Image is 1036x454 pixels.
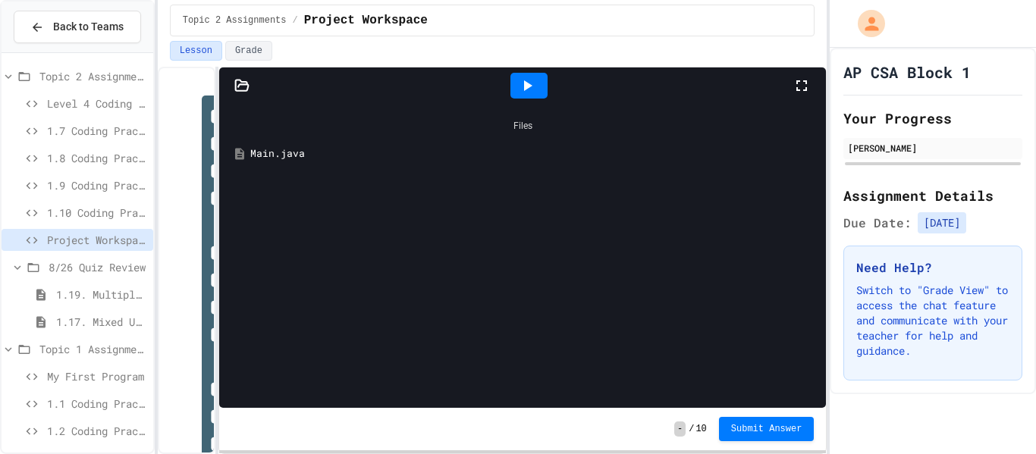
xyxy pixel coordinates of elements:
span: 1.1 Coding Practice [47,396,147,412]
button: Grade [225,41,272,61]
span: Project Workspace [304,11,428,30]
button: Back to Teams [14,11,141,43]
span: 1.7 Coding Practice [47,123,147,139]
h3: Need Help? [856,258,1009,277]
div: Main.java [250,146,818,161]
div: My Account [842,6,889,41]
span: Submit Answer [731,423,802,435]
span: 1.17. Mixed Up Code Practice 1.1-1.6 [56,314,147,330]
h2: Your Progress [843,108,1022,129]
h1: AP CSA Block 1 [843,61,971,83]
span: - [674,421,686,437]
span: Topic 2 Assignments [39,68,147,84]
h2: Assignment Details [843,185,1022,206]
div: [PERSON_NAME] [848,141,1018,155]
span: Due Date: [843,214,912,232]
span: 1.19. Multiple Choice Exercises for Unit 1a (1.1-1.6) [56,286,147,302]
span: 1.2 Coding Practice [47,423,147,439]
span: 8/26 Quiz Review [49,259,147,275]
span: 1.8 Coding Practice [47,150,147,166]
button: Submit Answer [719,417,815,441]
span: 1.9 Coding Practice [47,177,147,193]
span: My First Program [47,368,147,384]
span: / [293,14,298,27]
span: Topic 1 Assignments [39,341,147,357]
span: Project Workspace [47,232,147,248]
button: Lesson [170,41,222,61]
p: Switch to "Grade View" to access the chat feature and communicate with your teacher for help and ... [856,283,1009,359]
span: [DATE] [918,212,966,233]
span: Topic 2 Assignments [183,14,287,27]
div: Files [227,111,819,140]
span: / [689,423,694,435]
span: 1.10 Coding Practice [47,205,147,221]
span: 10 [695,423,706,435]
span: Back to Teams [53,19,124,35]
span: Level 4 Coding Challenge [47,95,147,111]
